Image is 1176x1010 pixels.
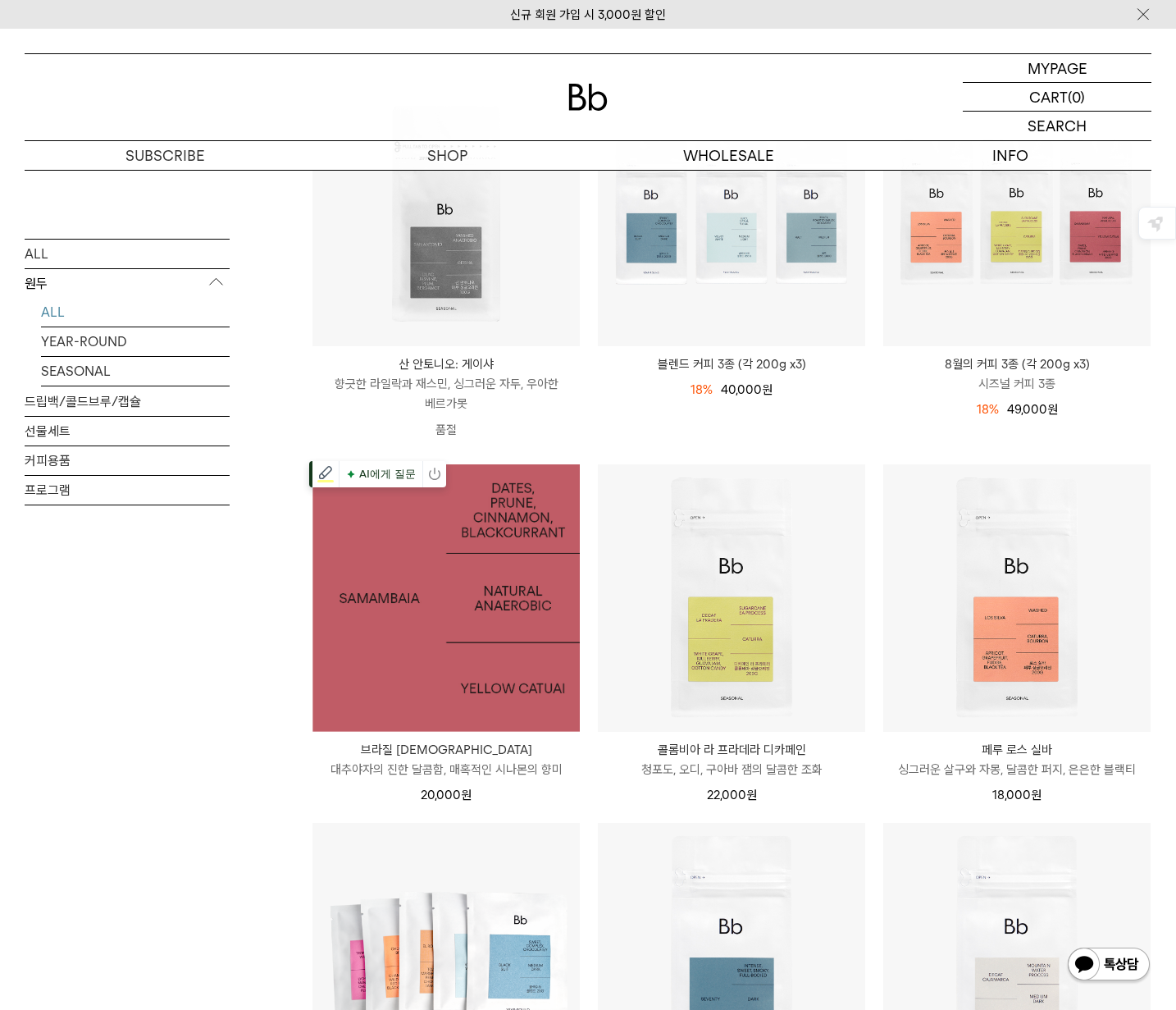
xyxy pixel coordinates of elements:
[883,354,1151,394] a: 8월의 커피 3종 (각 200g x3) 시즈널 커피 3종
[25,268,230,298] p: 원두
[598,79,865,346] img: 블렌드 커피 3종 (각 200g x3)
[870,141,1152,170] p: INFO
[762,382,773,397] span: 원
[598,740,865,760] p: 콜롬비아 라 프라데라 디카페인
[963,54,1151,83] a: MYPAGE
[568,84,608,111] img: 로고
[721,382,773,397] span: 40,000
[598,740,865,779] a: 콜롬비아 라 프라데라 디카페인 청포도, 오디, 구아바 잼의 달콤한 조화
[883,760,1151,779] p: 싱그러운 살구와 자몽, 달콤한 퍼지, 은은한 블랙티
[883,740,1151,779] a: 페루 로스 실바 싱그러운 살구와 자몽, 달콤한 퍼지, 은은한 블랙티
[25,416,230,445] a: 선물세트
[1029,83,1068,111] p: CART
[598,354,865,374] a: 블렌드 커피 3종 (각 200g x3)
[691,380,713,400] div: 18%
[312,354,580,414] a: 산 안토니오: 게이샤 향긋한 라일락과 재스민, 싱그러운 자두, 우아한 베르가못
[1068,83,1085,111] p: (0)
[25,239,230,267] a: ALL
[312,354,580,374] p: 산 안토니오: 게이샤
[307,141,589,170] a: SHOP
[598,760,865,779] p: 청포도, 오디, 구아바 잼의 달콤한 조화
[41,356,230,385] a: SEASONAL
[25,386,230,415] a: 드립백/콜드브루/캡슐
[963,83,1151,112] a: CART (0)
[41,297,230,326] a: ALL
[312,374,580,414] p: 향긋한 라일락과 재스민, 싱그러운 자두, 우아한 베르가못
[25,446,230,474] a: 커피용품
[461,788,472,802] span: 원
[1028,54,1087,82] p: MYPAGE
[1066,946,1151,985] img: 카카오톡 채널 1:1 채팅 버튼
[1007,402,1058,417] span: 49,000
[883,79,1151,346] img: 8월의 커피 3종 (각 200g x3)
[421,788,472,802] span: 20,000
[883,374,1151,394] p: 시즈널 커피 3종
[598,464,865,732] img: 콜롬비아 라 프라데라 디카페인
[312,740,580,760] p: 브라질 [DEMOGRAPHIC_DATA]
[312,414,580,446] p: 품절
[312,740,580,779] a: 브라질 [DEMOGRAPHIC_DATA] 대추야자의 진한 달콤함, 매혹적인 시나몬의 향미
[883,740,1151,760] p: 페루 로스 실바
[883,464,1151,732] img: 페루 로스 실바
[588,141,870,170] p: WHOLESALE
[312,464,580,732] img: 1000000483_add2_035.jpg
[1031,788,1042,802] span: 원
[746,788,757,802] span: 원
[707,788,757,802] span: 22,000
[312,760,580,779] p: 대추야자의 진한 달콤함, 매혹적인 시나몬의 향미
[25,475,230,504] a: 프로그램
[312,79,580,346] img: 산 안토니오: 게이샤
[343,464,419,485] span: AI에게 질문
[992,788,1042,802] span: 18,000
[25,141,307,170] a: SUBSCRIBE
[977,400,999,419] div: 18%
[1047,402,1058,417] span: 원
[41,327,230,355] a: YEAR-ROUND
[883,354,1151,374] p: 8월의 커피 3종 (각 200g x3)
[510,7,666,22] a: 신규 회원 가입 시 3,000원 할인
[312,464,580,732] a: 브라질 사맘바이아
[1028,112,1087,140] p: SEARCH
